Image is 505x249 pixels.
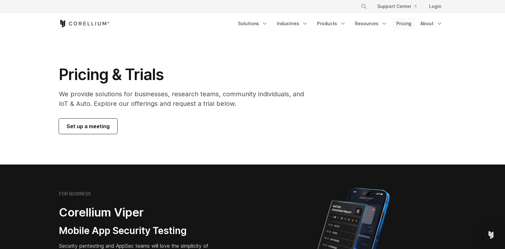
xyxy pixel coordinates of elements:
[372,1,422,12] a: Support Center
[273,18,312,29] a: Industries
[59,205,222,220] h2: Corellium Viper
[59,119,117,134] a: Set up a meeting
[358,1,370,12] button: Search
[313,18,350,29] a: Products
[59,225,222,237] h3: Mobile App Security Testing
[416,18,446,29] a: About
[393,18,415,29] a: Pricing
[424,1,446,12] a: Login
[59,65,313,84] h1: Pricing & Trials
[234,18,272,29] a: Solutions
[353,1,446,12] div: Navigation Menu
[59,191,91,197] h6: FOR BUSINESS
[59,20,110,27] a: Corellium Home
[234,18,446,29] div: Navigation Menu
[59,89,313,108] p: We provide solutions for businesses, research teams, community individuals, and IoT & Auto. Explo...
[351,18,391,29] a: Resources
[483,227,499,243] div: Open Intercom Messenger
[67,122,110,130] span: Set up a meeting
